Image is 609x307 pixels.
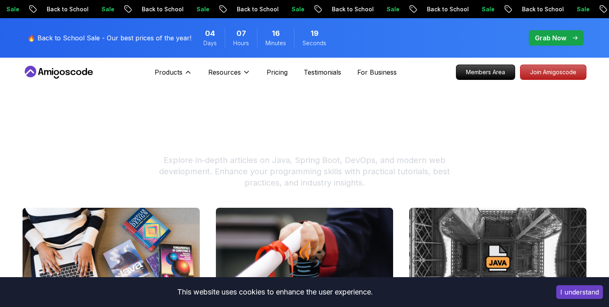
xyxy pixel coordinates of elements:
button: Products [155,67,192,84]
p: Join Amigoscode [520,65,586,79]
span: Hours [233,39,249,47]
p: Sale [190,5,216,13]
p: Sale [570,5,596,13]
p: Back to School [516,5,570,13]
p: Resources [208,67,241,77]
p: Back to School [135,5,190,13]
button: Accept cookies [556,285,603,299]
span: 16 Minutes [272,28,280,39]
p: Back to School [325,5,380,13]
button: Resources [208,67,251,84]
a: Testimonials [304,67,341,77]
span: 19 Seconds [311,28,319,39]
span: Days [203,39,217,47]
p: Back to School [230,5,285,13]
a: Pricing [267,67,288,77]
div: This website uses cookies to enhance the user experience. [6,283,544,301]
p: Sale [475,5,501,13]
p: 🔥 Back to School Sale - Our best prices of the year! [27,33,191,43]
p: Products [155,67,182,77]
span: Minutes [265,39,286,47]
p: Back to School [40,5,95,13]
p: Back to School [420,5,475,13]
span: 7 Hours [236,28,246,39]
p: Sale [380,5,406,13]
a: Join Amigoscode [520,65,586,80]
a: For Business [357,67,397,77]
span: 4 Days [205,28,215,39]
p: Sale [95,5,121,13]
p: Members Area [456,65,515,79]
p: Grab Now [535,33,566,43]
a: Members Area [456,65,515,80]
p: Sale [285,5,311,13]
span: Seconds [302,39,326,47]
